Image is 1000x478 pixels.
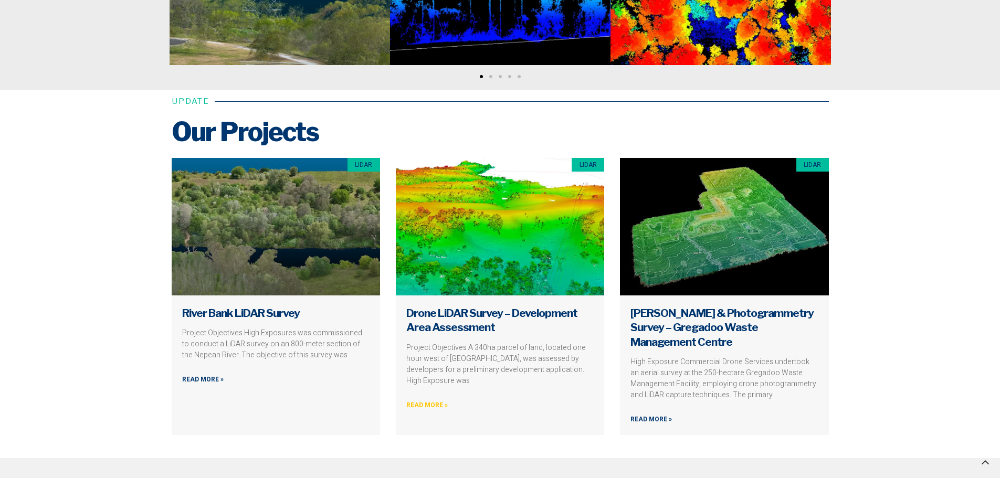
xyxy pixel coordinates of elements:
[182,327,370,360] p: Project Objectives High Exposures was commissioned to conduct a LiDAR survey on an 800-meter sect...
[796,158,829,172] div: LiDAR
[406,400,448,410] a: Read more about Drone LiDAR Survey – Development Area Assessment
[480,75,483,78] span: Go to slide 1
[572,158,604,172] div: LiDAR
[630,306,814,348] a: [PERSON_NAME] & Photogrammetry Survey – Gregadoo Waste Management Centre
[630,356,818,400] p: High Exposure Commercial Drone Services undertook an aerial survey at the 250-hectare Gregadoo Wa...
[630,415,672,424] a: Read more about Drone LiDAR & Photogrammetry Survey – Gregadoo Waste Management Centre
[348,158,380,172] div: LiDAR
[518,75,521,78] span: Go to slide 5
[182,375,224,385] a: Read more about River Bank LiDAR Survey
[406,306,577,334] a: Drone LiDAR Survey – Development Area Assessment
[489,75,492,78] span: Go to slide 2
[172,98,209,105] h6: Update
[182,306,300,320] a: River Bank LiDAR Survey
[508,75,511,78] span: Go to slide 4
[406,342,594,386] p: Project Objectives A 340ha parcel of land, located one hour west of [GEOGRAPHIC_DATA], was assess...
[172,116,829,147] h2: Our Projects
[499,75,502,78] span: Go to slide 3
